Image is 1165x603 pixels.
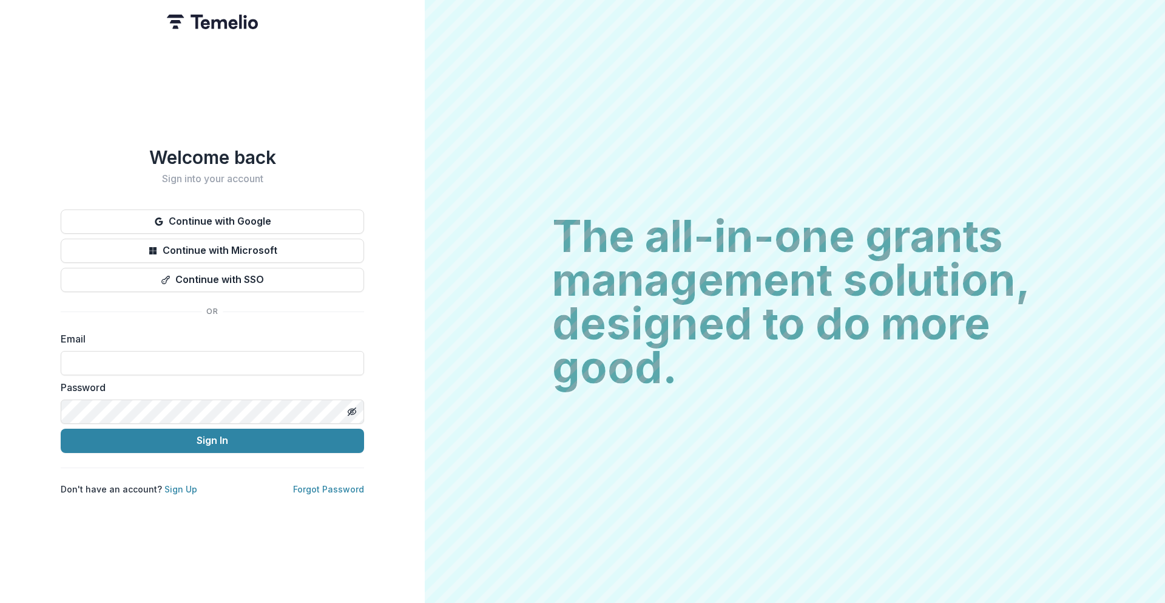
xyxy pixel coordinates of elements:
[61,173,364,185] h2: Sign into your account
[293,484,364,494] a: Forgot Password
[61,332,357,346] label: Email
[61,380,357,395] label: Password
[61,483,197,496] p: Don't have an account?
[342,402,362,421] button: Toggle password visibility
[167,15,258,29] img: Temelio
[61,239,364,263] button: Continue with Microsoft
[61,210,364,234] button: Continue with Google
[61,268,364,292] button: Continue with SSO
[164,484,197,494] a: Sign Up
[61,146,364,168] h1: Welcome back
[61,429,364,453] button: Sign In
